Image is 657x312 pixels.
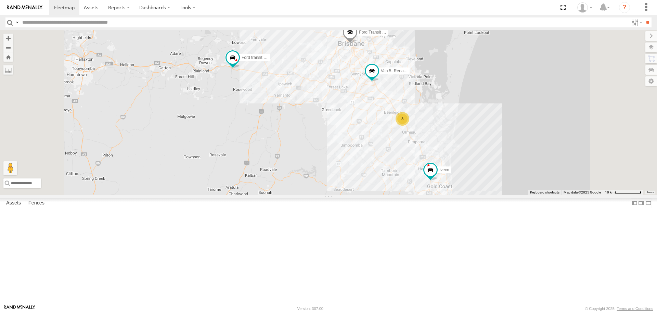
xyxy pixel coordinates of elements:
[647,191,654,194] a: Terms (opens in new tab)
[619,2,630,13] i: ?
[638,198,645,208] label: Dock Summary Table to the Right
[396,112,409,126] div: 3
[603,190,643,195] button: Map Scale: 10 km per 74 pixels
[297,307,323,311] div: Version: 307.00
[4,305,35,312] a: Visit our Website
[3,65,13,75] label: Measure
[25,199,48,208] label: Fences
[381,68,439,73] span: Van 5- Renault Master - 052•LI8
[645,76,657,86] label: Map Settings
[575,2,595,13] div: benjamin Macqueen
[564,190,601,194] span: Map data ©2025 Google
[14,17,20,27] label: Search Query
[3,199,24,208] label: Assets
[439,168,449,173] span: Iveco
[605,190,615,194] span: 10 km
[3,52,13,62] button: Zoom Home
[3,34,13,43] button: Zoom in
[530,190,559,195] button: Keyboard shortcuts
[617,307,653,311] a: Terms and Conditions
[585,307,653,311] div: © Copyright 2025 -
[3,161,17,175] button: Drag Pegman onto the map to open Street View
[645,198,652,208] label: Hide Summary Table
[3,43,13,52] button: Zoom out
[631,198,638,208] label: Dock Summary Table to the Left
[7,5,42,10] img: rand-logo.svg
[629,17,644,27] label: Search Filter Options
[242,55,275,60] span: Ford transit (Little)
[359,30,393,35] span: Ford Transit (New)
